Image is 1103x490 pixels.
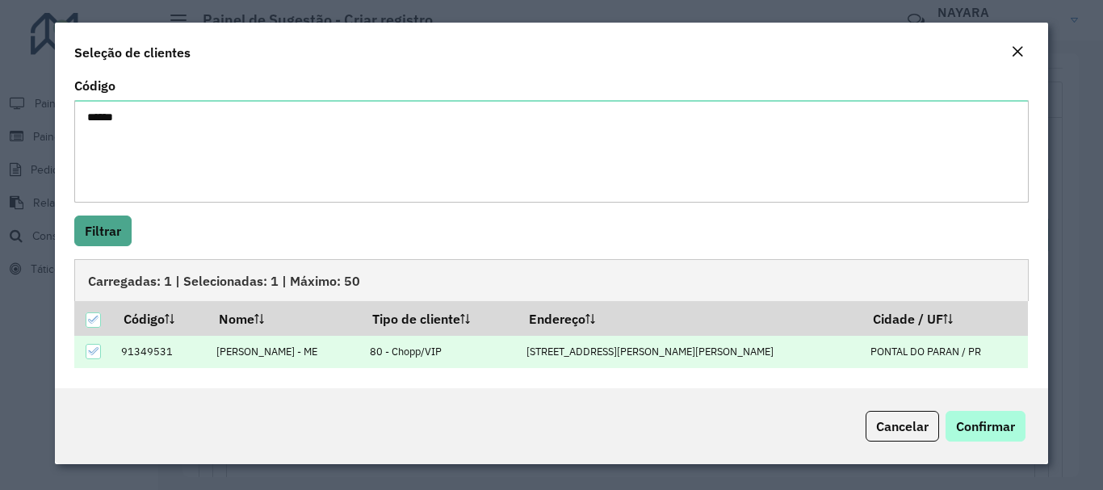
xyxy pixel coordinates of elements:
td: 91349531 [113,336,208,369]
th: Código [113,301,208,335]
td: [PERSON_NAME] - ME [208,336,362,369]
th: Tipo de cliente [362,301,518,335]
td: PONTAL DO PARAN / PR [862,336,1028,369]
th: Nome [208,301,362,335]
span: Confirmar [956,418,1015,434]
th: Cidade / UF [862,301,1028,335]
button: Filtrar [74,216,132,246]
button: Cancelar [866,411,939,442]
em: Fechar [1011,45,1024,58]
label: Código [74,76,115,95]
button: Confirmar [946,411,1025,442]
h4: Seleção de clientes [74,43,191,62]
button: Close [1006,42,1029,63]
th: Endereço [518,301,862,335]
div: Carregadas: 1 | Selecionadas: 1 | Máximo: 50 [74,259,1028,301]
span: Cancelar [876,418,929,434]
td: [STREET_ADDRESS][PERSON_NAME][PERSON_NAME] [518,336,862,369]
td: 80 - Chopp/VIP [362,336,518,369]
